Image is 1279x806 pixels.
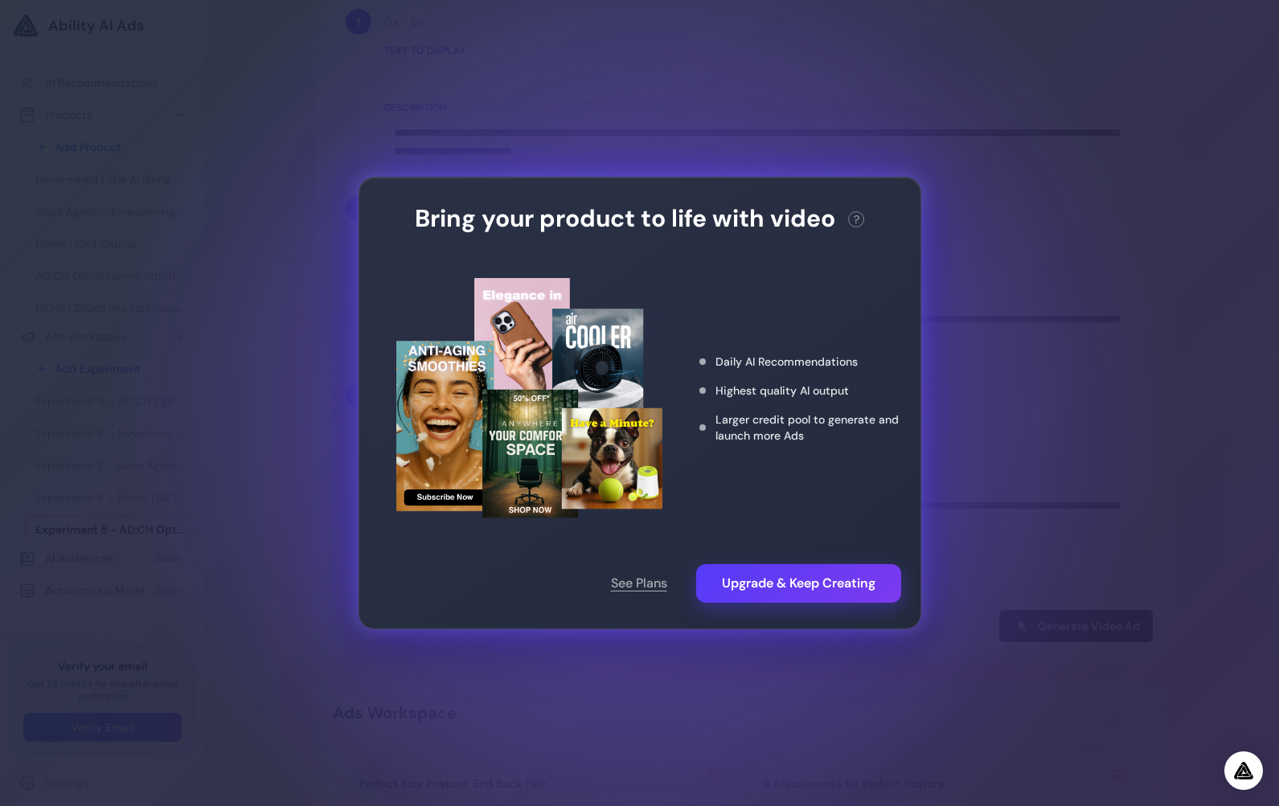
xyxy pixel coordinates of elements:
button: Upgrade & Keep Creating [696,564,901,603]
h3: Bring your product to life with video [415,203,835,234]
span: Highest quality AI output [715,383,849,399]
button: See Plans [592,564,687,603]
img: Upgrade [396,278,662,519]
div: Open Intercom Messenger [1224,751,1263,790]
span: ? [854,211,859,227]
span: Larger credit pool to generate and launch more Ads [715,411,900,444]
span: Daily AI Recommendations [715,354,858,370]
